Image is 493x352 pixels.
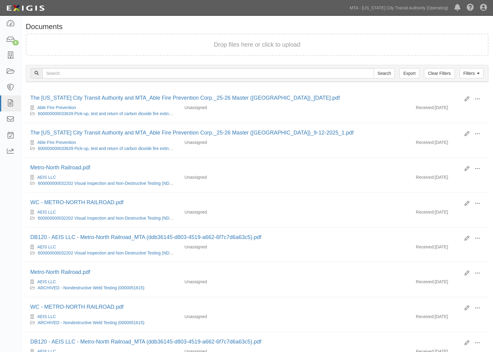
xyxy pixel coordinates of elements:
div: AEIS LLC [30,314,175,320]
a: Able FIre Prevention [37,105,76,110]
div: 600000000032202 Visual Inspection and Non-Destructive Testing (NDT) of continuous welded rail (CW... [30,250,175,256]
i: Help Center - Complianz [467,4,474,12]
div: 6 [12,40,19,45]
div: AEIS LLC [30,174,175,180]
div: Unassigned [180,105,296,111]
a: MTA - [US_STATE] City Transit Authority (Operating) [347,2,451,14]
a: 600000000033639 Pick-up, test and return of carbon dioxide fire extinguishers (REQ No. 0000116868) [38,111,231,116]
h1: Documents [26,23,488,31]
input: Search [42,68,374,78]
a: 600000000032202 Visual Inspection and Non-Destructive Testing (NDT) of continuous welded rail (CW... [38,181,281,186]
div: Effective - Expiration [296,139,411,140]
a: Export [399,68,419,78]
a: ARCHIVED - Nondestructive Weld Testing (0000051615) [38,320,144,325]
div: 600000000033639 Pick-up, test and return of carbon dioxide fire extinguishers (REQ No. 0000116868) [30,145,175,151]
a: ARCHIVED - Nondestructive Weld Testing (0000051615) [38,285,144,290]
div: Unassigned [180,209,296,215]
a: AEIS LLC [37,244,56,249]
div: Metro-North Railroad.pdf [30,268,460,276]
div: Effective - Expiration [296,348,411,349]
a: AEIS LLC [37,279,56,284]
div: WC - METRO-NORTH RAILROAD.pdf [30,303,460,311]
a: The [US_STATE] City Transit Authority and MTA_Able Fire Prevention Corp._25-26 Master ([GEOGRAPHI... [30,95,340,101]
a: AEIS LLC [37,210,56,214]
a: Clear Filters [424,68,455,78]
div: [DATE] [411,105,488,114]
a: Metro-North Railroad.pdf [30,164,90,171]
input: Search [374,68,395,78]
p: Received: [416,174,435,180]
div: Unassigned [180,244,296,250]
div: Effective - Expiration [296,174,411,174]
div: 600000000032202 Visual Inspection and Non-Destructive Testing (NDT) of continuous welded rail (CW... [30,215,175,221]
p: Received: [416,279,435,285]
div: AEIS LLC [30,279,175,285]
div: 600000000033639 Pick-up, test and return of carbon dioxide fire extinguishers (REQ No. 0000116868) [30,111,175,117]
div: 600000000032202 Visual Inspection and Non-Destructive Testing (NDT) of continuous welded rail (CW... [30,180,175,186]
div: Unassigned [180,314,296,320]
div: Able FIre Prevention [30,139,175,145]
p: Received: [416,314,435,320]
a: WC - METRO-NORTH RAILROAD.pdf [30,199,124,205]
a: Filters [459,68,484,78]
p: Received: [416,244,435,250]
a: The [US_STATE] City Transit Authority and MTA_Able Fire Prevention Corp._25-26 Master ([GEOGRAPHI... [30,130,354,136]
div: Unassigned [180,139,296,145]
div: ARCHIVED - Nondestructive Weld Testing (0000051615) [30,320,175,326]
div: The New York City Transit Authority and MTA_Able Fire Prevention Corp._25-26 Master (NY)_9-12-202... [30,94,460,102]
p: Received: [416,139,435,145]
div: DB120 - AEIS LLC - Metro-North Railroad_MTA (ddb36145-d803-4519-a662-6f7c7d6a63c5).pdf [30,234,460,241]
a: WC - METRO-NORTH RAILROAD.pdf [30,304,124,310]
p: Received: [416,105,435,111]
div: [DATE] [411,209,488,218]
a: Able FIre Prevention [37,140,76,145]
div: [DATE] [411,314,488,323]
div: Able FIre Prevention [30,105,175,111]
div: [DATE] [411,174,488,183]
button: Drop files here or click to upload [214,40,300,49]
a: Metro-North Railroad.pdf [30,269,90,275]
a: 600000000032202 Visual Inspection and Non-Destructive Testing (NDT) of continuous welded rail (CW... [38,216,281,221]
div: ARCHIVED - Nondestructive Weld Testing (0000051615) [30,285,175,291]
div: The New York City Transit Authority and MTA_Able Fire Prevention Corp._25-26 Master (NY)_9-12-202... [30,129,460,137]
div: Unassigned [180,279,296,285]
div: Unassigned [180,174,296,180]
a: AEIS LLC [37,175,56,180]
a: 600000000033639 Pick-up, test and return of carbon dioxide fire extinguishers (REQ No. 0000116868) [38,146,231,151]
div: AEIS LLC [30,209,175,215]
a: DB120 - AEIS LLC - Metro-North Railroad_MTA (ddb36145-d803-4519-a662-6f7c7d6a63c5).pdf [30,234,261,240]
img: logo-5460c22ac91f19d4615b14bd174203de0afe785f0fc80cf4dbbc73dc1793850b.png [5,3,46,14]
div: [DATE] [411,279,488,288]
p: Received: [416,209,435,215]
div: Metro-North Railroad.pdf [30,164,460,172]
a: AEIS LLC [37,314,56,319]
div: AEIS LLC [30,244,175,250]
a: 600000000032202 Visual Inspection and Non-Destructive Testing (NDT) of continuous welded rail (CW... [38,251,281,255]
div: [DATE] [411,244,488,253]
div: WC - METRO-NORTH RAILROAD.pdf [30,199,460,207]
div: DB120 - AEIS LLC - Metro-North Railroad_MTA (ddb36145-d803-4519-a662-6f7c7d6a63c5).pdf [30,338,460,346]
div: [DATE] [411,139,488,148]
a: DB120 - AEIS LLC - Metro-North Railroad_MTA (ddb36145-d803-4519-a662-6f7c7d6a63c5).pdf [30,339,261,345]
